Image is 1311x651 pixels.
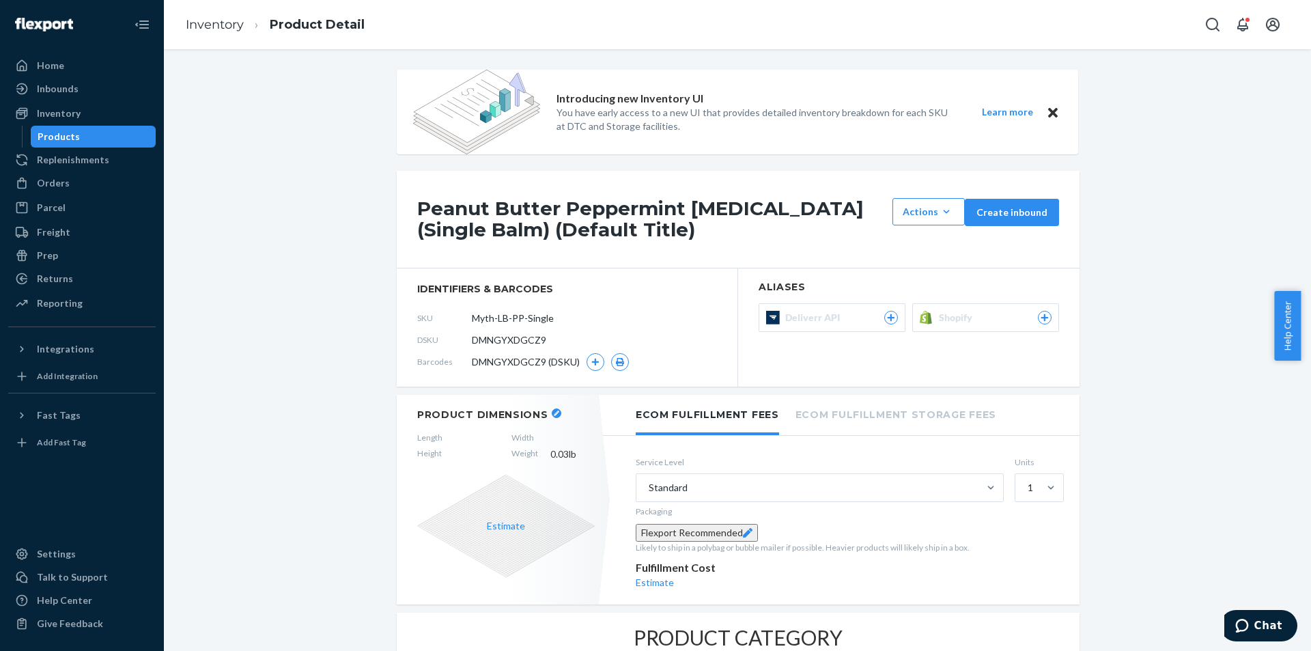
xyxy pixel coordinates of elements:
[1259,11,1286,38] button: Open account menu
[37,370,98,382] div: Add Integration
[1199,11,1226,38] button: Open Search Box
[903,205,955,219] div: Actions
[1044,104,1062,121] button: Close
[37,437,86,448] div: Add Fast Tag
[37,82,79,96] div: Inbounds
[1224,610,1297,644] iframe: Opens a widget where you can chat to one of our agents
[8,149,156,171] a: Replenishments
[649,481,688,495] div: Standard
[939,311,978,324] span: Shopify
[37,107,81,120] div: Inventory
[912,303,1059,332] button: Shopify
[1026,481,1028,495] input: 1
[37,408,81,422] div: Fast Tags
[759,282,1059,292] h2: Aliases
[8,613,156,635] button: Give Feedback
[647,481,649,495] input: Standard
[417,432,442,443] span: Length
[8,78,156,100] a: Inbounds
[417,198,886,240] h1: Peanut Butter Peppermint [MEDICAL_DATA] (Single Balm) (Default Title)
[128,11,156,38] button: Close Navigation
[37,570,108,584] div: Talk to Support
[1015,456,1059,468] label: Units
[270,17,365,32] a: Product Detail
[37,225,70,239] div: Freight
[8,338,156,360] button: Integrations
[417,356,472,368] span: Barcodes
[636,577,674,588] a: Estimate
[37,176,70,190] div: Orders
[175,5,376,45] ol: breadcrumbs
[37,153,109,167] div: Replenishments
[1274,291,1301,361] button: Help Center
[556,106,957,133] p: You have early access to a new UI that provides detailed inventory breakdown for each SKU at DTC ...
[37,617,103,631] div: Give Feedback
[8,55,156,77] a: Home
[8,197,156,219] a: Parcel
[37,272,73,286] div: Returns
[973,104,1041,121] button: Learn more
[8,404,156,426] button: Fast Tags
[37,296,83,310] div: Reporting
[1028,481,1033,495] div: 1
[37,59,64,72] div: Home
[8,292,156,314] a: Reporting
[634,626,843,649] h2: PRODUCT CATEGORY
[8,221,156,243] a: Freight
[37,342,94,356] div: Integrations
[1229,11,1256,38] button: Open notifications
[636,542,1059,553] p: Likely to ship in a polybag or bubble mailer if possible. Heavier products will likely ship in a ...
[511,447,538,461] span: Weight
[636,524,758,542] button: Flexport Recommended
[186,17,244,32] a: Inventory
[472,333,546,347] span: DMNGYXDGCZ9
[8,102,156,124] a: Inventory
[8,365,156,387] a: Add Integration
[8,566,156,588] button: Talk to Support
[417,282,717,296] span: identifiers & barcodes
[38,130,80,143] div: Products
[8,590,156,611] a: Help Center
[636,505,1059,517] p: Packaging
[636,456,1004,468] label: Service Level
[8,268,156,290] a: Returns
[511,432,538,443] span: Width
[892,198,965,225] button: Actions
[8,172,156,194] a: Orders
[795,395,996,432] li: Ecom Fulfillment Storage Fees
[487,519,525,533] button: Estimate
[417,334,472,346] span: DSKU
[556,91,703,107] p: Introducing new Inventory UI
[31,126,156,148] a: Products
[472,355,580,369] span: DMNGYXDGCZ9 (DSKU)
[37,201,66,214] div: Parcel
[417,447,442,461] span: Height
[8,543,156,565] a: Settings
[636,395,779,435] li: Ecom Fulfillment Fees
[413,70,540,154] img: new-reports-banner-icon.82668bd98b6a51aee86340f2a7b77ae3.png
[37,547,76,561] div: Settings
[550,447,595,461] span: 0.03 lb
[417,312,472,324] span: SKU
[636,560,1059,576] div: Fulfillment Cost
[15,18,73,31] img: Flexport logo
[37,594,92,607] div: Help Center
[785,311,845,324] span: Deliverr API
[759,303,905,332] button: Deliverr API
[417,408,548,421] h2: Product Dimensions
[37,249,58,262] div: Prep
[965,199,1059,226] button: Create inbound
[8,245,156,266] a: Prep
[8,432,156,454] a: Add Fast Tag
